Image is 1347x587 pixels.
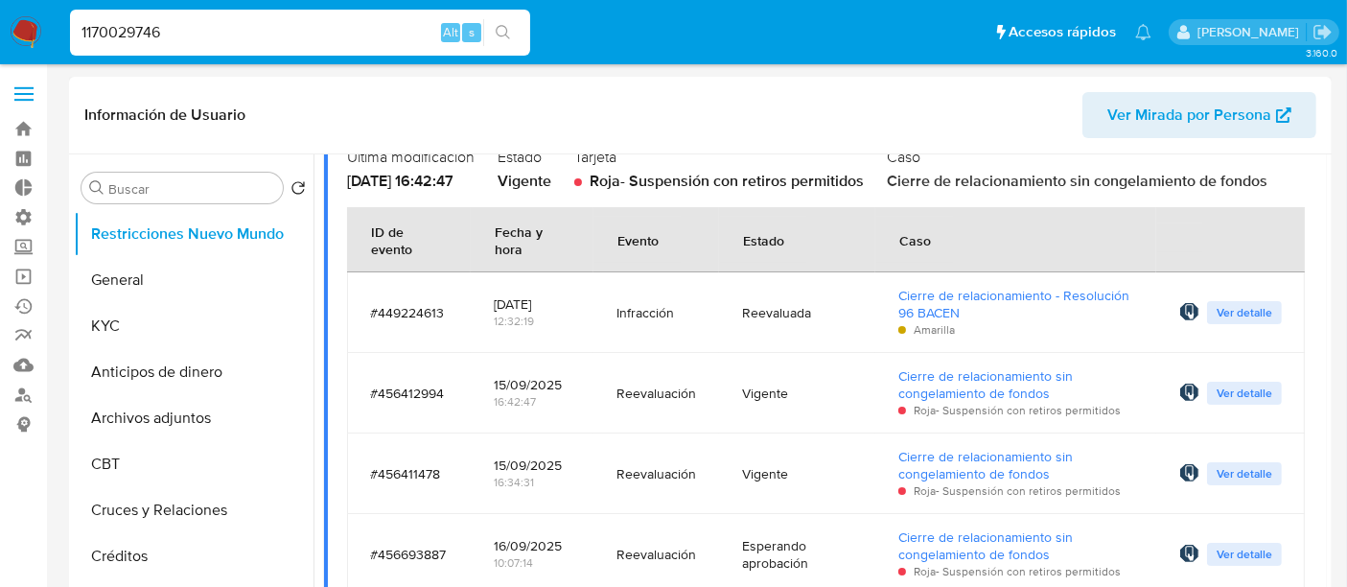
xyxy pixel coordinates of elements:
button: Volver al orden por defecto [290,180,306,201]
button: Cruces y Relaciones [74,487,314,533]
p: zoe.breuer@mercadolibre.com [1197,23,1306,41]
button: Ver Mirada por Persona [1082,92,1316,138]
button: Anticipos de dinero [74,349,314,395]
span: s [469,23,475,41]
span: Ver Mirada por Persona [1107,92,1271,138]
a: Salir [1312,22,1333,42]
h1: Información de Usuario [84,106,245,125]
input: Buscar [108,180,275,198]
button: Restricciones Nuevo Mundo [74,211,314,257]
span: Alt [443,23,458,41]
button: Archivos adjuntos [74,395,314,441]
input: Buscar usuario o caso... [70,20,530,45]
button: KYC [74,303,314,349]
button: General [74,257,314,303]
button: CBT [74,441,314,487]
a: Notificaciones [1135,24,1151,40]
span: Accesos rápidos [1009,22,1116,42]
button: search-icon [483,19,523,46]
button: Buscar [89,180,105,196]
button: Créditos [74,533,314,579]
